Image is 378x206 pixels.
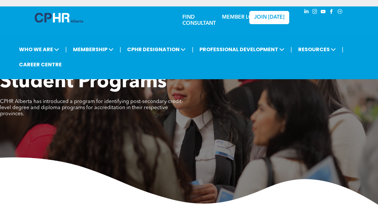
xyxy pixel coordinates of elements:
span: WHO WE ARE [17,43,61,55]
li: | [342,43,344,56]
li: | [192,43,193,56]
li: | [290,43,292,56]
span: MEMBERSHIP [71,43,115,55]
li: | [120,43,121,56]
span: CPHR DESIGNATION [125,43,188,55]
a: JOIN [DATE] [249,11,290,24]
span: PROFESSIONAL DEVELOPMENT [198,43,286,55]
a: FIND CONSULTANT [182,15,216,26]
a: CAREER CENTRE [17,59,64,70]
a: instagram [311,8,318,17]
li: | [65,43,67,56]
img: A blue and white logo for cp alberta [35,13,83,23]
span: RESOURCES [296,43,338,55]
a: MEMBER LOGIN [222,15,262,20]
a: linkedin [303,8,310,17]
span: JOIN [DATE] [254,14,284,21]
a: facebook [328,8,335,17]
a: Social network [337,8,344,17]
a: youtube [320,8,327,17]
